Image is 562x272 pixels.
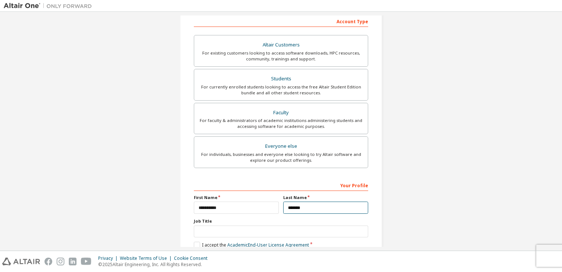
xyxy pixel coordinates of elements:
div: Privacy [98,255,120,261]
img: instagram.svg [57,258,64,265]
div: Account Type [194,15,368,27]
div: For currently enrolled students looking to access the free Altair Student Edition bundle and all ... [199,84,363,96]
div: Website Terms of Use [120,255,174,261]
p: © 2025 Altair Engineering, Inc. All Rights Reserved. [98,261,212,268]
div: For individuals, businesses and everyone else looking to try Altair software and explore our prod... [199,151,363,163]
div: Faculty [199,108,363,118]
div: For existing customers looking to access software downloads, HPC resources, community, trainings ... [199,50,363,62]
label: First Name [194,195,279,200]
label: Last Name [283,195,368,200]
div: Everyone else [199,141,363,151]
div: Students [199,74,363,84]
img: linkedin.svg [69,258,77,265]
img: youtube.svg [81,258,92,265]
img: Altair One [4,2,96,10]
div: Altair Customers [199,40,363,50]
img: facebook.svg [45,258,52,265]
div: Your Profile [194,179,368,191]
div: Cookie Consent [174,255,212,261]
img: altair_logo.svg [2,258,40,265]
div: For faculty & administrators of academic institutions administering students and accessing softwa... [199,118,363,129]
label: Job Title [194,218,368,224]
label: I accept the [194,242,309,248]
a: Academic End-User License Agreement [227,242,309,248]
